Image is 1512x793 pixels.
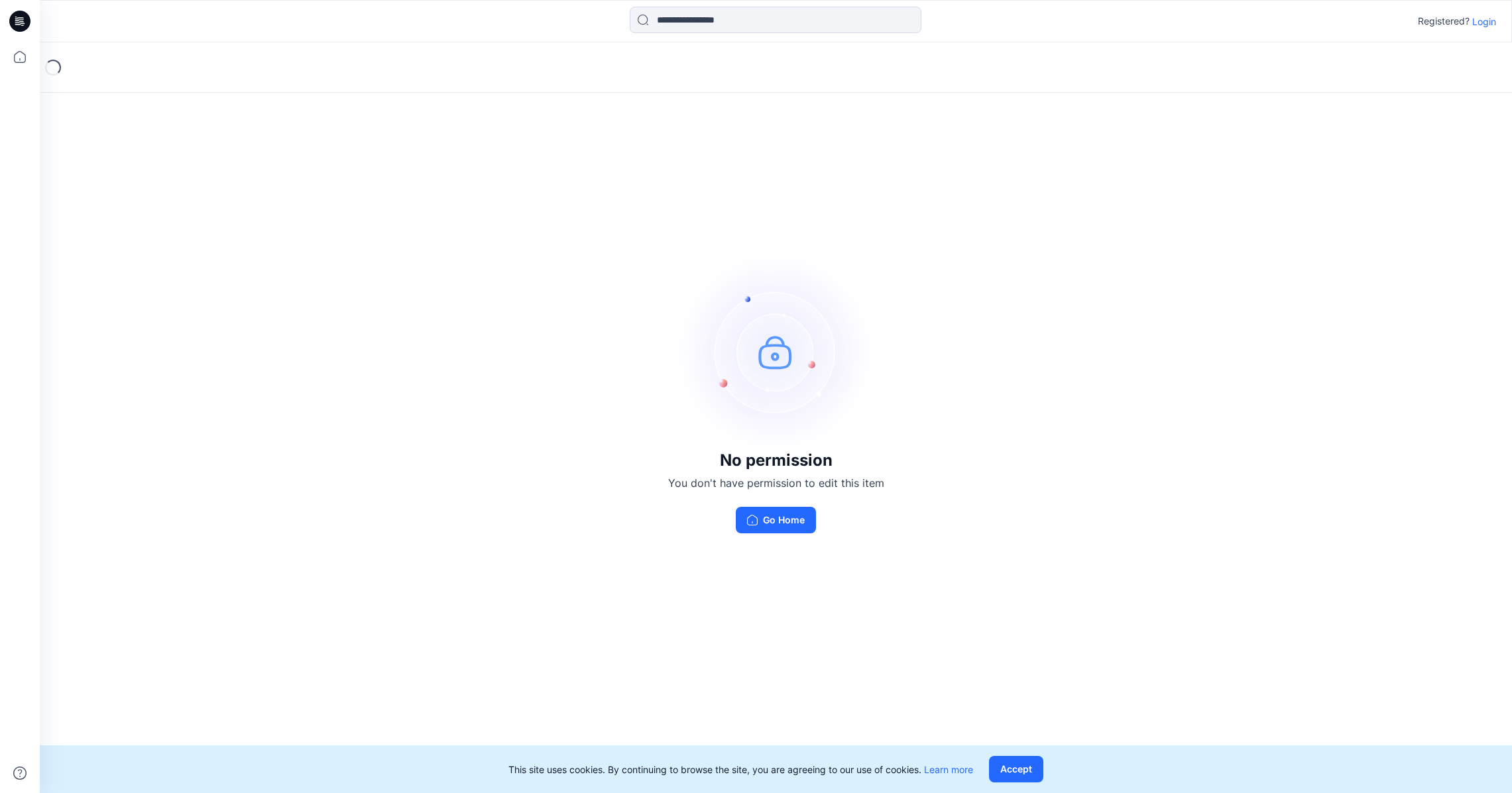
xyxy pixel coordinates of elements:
[924,764,973,775] a: Learn more
[1472,15,1496,28] p: Login
[989,756,1043,782] button: Accept
[677,252,876,451] img: no-perm.svg
[736,507,816,533] button: Go Home
[668,475,884,491] p: You don't have permission to edit this item
[1418,13,1470,29] p: Registered?
[668,451,884,470] h3: No permission
[508,763,973,776] p: This site uses cookies. By continuing to browse the site, you are agreeing to our use of cookies.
